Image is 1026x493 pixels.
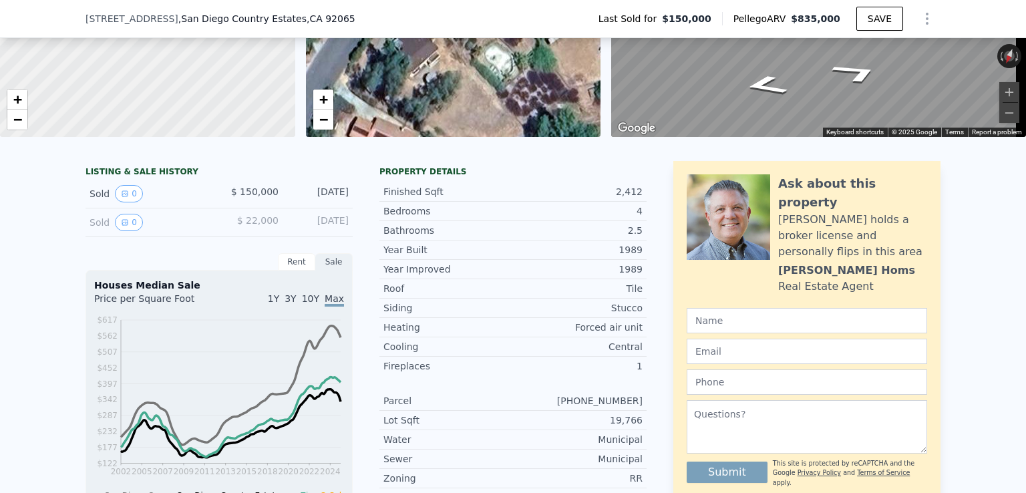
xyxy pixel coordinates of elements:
div: 1 [513,359,643,373]
tspan: 2020 [278,467,299,476]
div: This site is protected by reCAPTCHA and the Google and apply. [773,459,927,488]
tspan: 2013 [215,467,236,476]
button: Zoom out [999,103,1019,123]
button: View historical data [115,214,143,231]
a: Zoom out [313,110,333,130]
span: $ 22,000 [237,215,279,226]
div: Stucco [513,301,643,315]
tspan: $177 [97,443,118,452]
button: Reset the view [1000,43,1019,69]
tspan: $232 [97,427,118,436]
div: Finished Sqft [383,185,513,198]
tspan: 2005 [132,467,152,476]
path: Go Southwest, Oak Springs Dr [810,57,903,88]
a: Terms (opens in new tab) [945,128,964,136]
div: [DATE] [289,214,349,231]
div: Siding [383,301,513,315]
div: 1989 [513,263,643,276]
a: Terms of Service [857,469,910,476]
div: Municipal [513,433,643,446]
button: SAVE [856,7,903,31]
button: Submit [687,462,767,483]
tspan: $287 [97,411,118,420]
div: 1989 [513,243,643,257]
div: RR [513,472,643,485]
div: Heating [383,321,513,334]
span: Last Sold for [598,12,663,25]
button: Zoom in [999,82,1019,102]
div: [PERSON_NAME] holds a broker license and personally flips in this area [778,212,927,260]
div: Sewer [383,452,513,466]
button: Rotate counterclockwise [997,44,1005,68]
span: Max [325,293,344,307]
div: Municipal [513,452,643,466]
a: Zoom out [7,110,27,130]
div: Bathrooms [383,224,513,237]
tspan: $122 [97,459,118,468]
div: [PERSON_NAME] Homs [778,263,915,279]
a: Open this area in Google Maps (opens a new window) [615,120,659,137]
div: Roof [383,282,513,295]
tspan: 2015 [236,467,257,476]
div: Rent [278,253,315,271]
div: 2,412 [513,185,643,198]
div: Fireplaces [383,359,513,373]
tspan: $617 [97,315,118,325]
a: Report a problem [972,128,1022,136]
span: 3Y [285,293,296,304]
tspan: $562 [97,331,118,341]
span: , San Diego Country Estates [178,12,355,25]
div: Real Estate Agent [778,279,874,295]
tspan: 2018 [257,467,278,476]
input: Phone [687,369,927,395]
span: Pellego ARV [733,12,792,25]
div: Ask about this property [778,174,927,212]
span: $ 150,000 [231,186,279,197]
button: Rotate clockwise [1015,44,1022,68]
button: Keyboard shortcuts [826,128,884,137]
div: LISTING & SALE HISTORY [85,166,353,180]
div: Sale [315,253,353,271]
button: View historical data [115,185,143,202]
input: Name [687,308,927,333]
tspan: 2002 [111,467,132,476]
tspan: 2007 [152,467,173,476]
input: Email [687,339,927,364]
div: Year Built [383,243,513,257]
div: [DATE] [289,185,349,202]
span: − [319,111,327,128]
span: 10Y [302,293,319,304]
span: + [319,91,327,108]
tspan: 2011 [194,467,215,476]
div: Central [513,340,643,353]
div: 4 [513,204,643,218]
span: − [13,111,22,128]
span: $150,000 [662,12,711,25]
div: Parcel [383,394,513,407]
div: Tile [513,282,643,295]
div: Lot Sqft [383,414,513,427]
span: [STREET_ADDRESS] [85,12,178,25]
img: Google [615,120,659,137]
tspan: $507 [97,347,118,357]
button: Show Options [914,5,940,32]
div: Sold [90,214,208,231]
div: Price per Square Foot [94,292,219,313]
a: Privacy Policy [798,469,841,476]
span: + [13,91,22,108]
div: Forced air unit [513,321,643,334]
div: Year Improved [383,263,513,276]
span: $835,000 [791,13,840,24]
div: Zoning [383,472,513,485]
tspan: 2024 [320,467,341,476]
tspan: 2022 [299,467,320,476]
span: © 2025 Google [892,128,937,136]
path: Go Northeast, Oak Springs Dr [725,70,806,100]
span: 1Y [268,293,279,304]
a: Zoom in [313,90,333,110]
div: Cooling [383,340,513,353]
div: 19,766 [513,414,643,427]
div: [PHONE_NUMBER] [513,394,643,407]
div: 2.5 [513,224,643,237]
div: Sold [90,185,208,202]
